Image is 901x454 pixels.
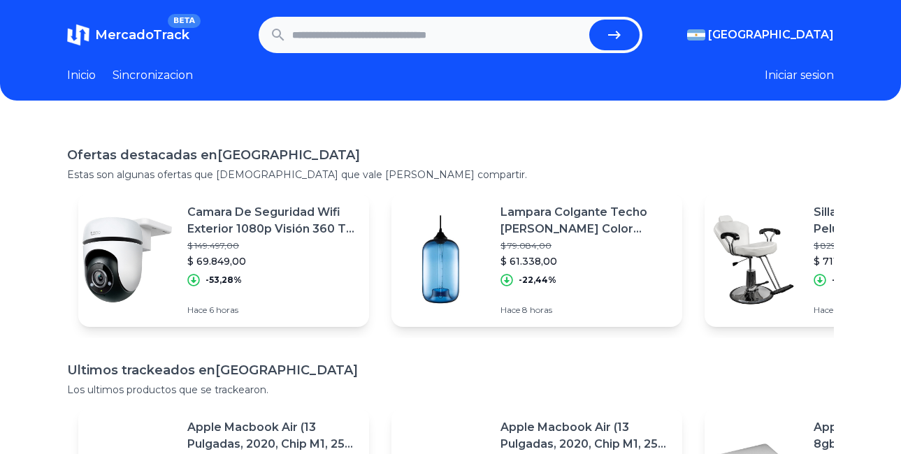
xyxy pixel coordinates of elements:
p: $ 149.497,00 [187,240,358,251]
h1: Ofertas destacadas en [GEOGRAPHIC_DATA] [67,145,834,165]
a: MercadoTrackBETA [67,24,189,46]
a: Featured imageCamara De Seguridad Wifi Exterior 1080p Visión 360 Tp-link$ 149.497,00$ 69.849,00-5... [78,193,369,327]
p: $ 69.849,00 [187,254,358,268]
p: -22,44% [519,274,556,286]
a: Sincronizacion [113,67,193,84]
p: $ 79.084,00 [500,240,671,251]
span: MercadoTrack [95,27,189,43]
p: Camara De Seguridad Wifi Exterior 1080p Visión 360 Tp-link [187,204,358,237]
h1: Ultimos trackeados en [GEOGRAPHIC_DATA] [67,360,834,380]
p: Hace 8 horas [500,305,671,316]
a: Featured imageLampara Colgante Techo [PERSON_NAME] Color [PERSON_NAME] Tubo E27 Apto Led$ 79.084,... [391,193,682,327]
span: [GEOGRAPHIC_DATA] [708,27,834,43]
a: Inicio [67,67,96,84]
p: Estas son algunas ofertas que [DEMOGRAPHIC_DATA] que vale [PERSON_NAME] compartir. [67,168,834,182]
span: BETA [168,14,201,28]
img: Featured image [391,211,489,309]
img: MercadoTrack [67,24,89,46]
p: Los ultimos productos que se trackearon. [67,383,834,397]
p: -14,29% [832,274,867,286]
img: Featured image [705,211,802,309]
img: Featured image [78,211,176,309]
p: Lampara Colgante Techo [PERSON_NAME] Color [PERSON_NAME] Tubo E27 Apto Led [500,204,671,237]
button: Iniciar sesion [765,67,834,84]
p: Apple Macbook Air (13 Pulgadas, 2020, Chip M1, 256 Gb De Ssd, 8 Gb De Ram) - Plata [500,419,671,453]
p: -53,28% [206,274,242,286]
p: Hace 6 horas [187,305,358,316]
p: Apple Macbook Air (13 Pulgadas, 2020, Chip M1, 256 Gb De Ssd, 8 Gb De Ram) - Plata [187,419,358,453]
button: [GEOGRAPHIC_DATA] [687,27,834,43]
img: Argentina [687,29,705,41]
p: $ 61.338,00 [500,254,671,268]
